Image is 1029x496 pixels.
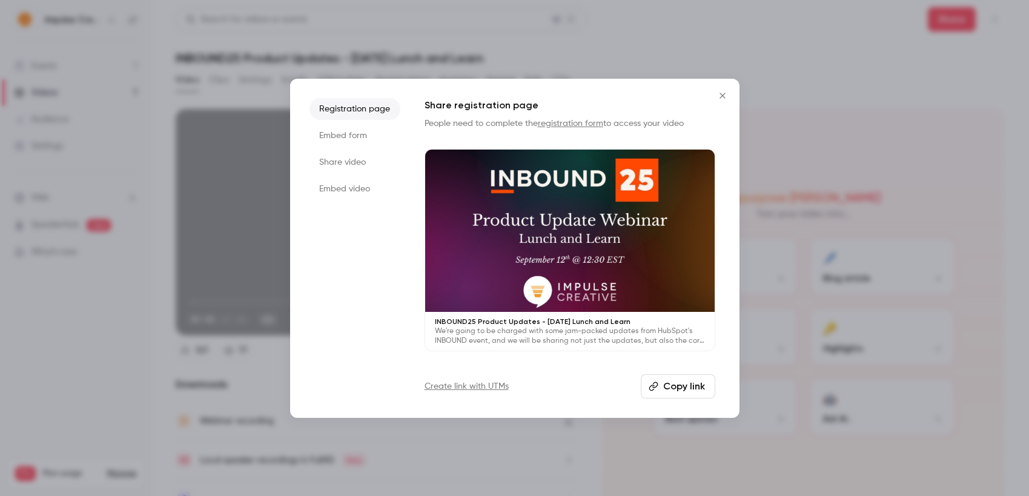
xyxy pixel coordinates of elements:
li: Share video [309,151,400,173]
button: Copy link [641,374,715,398]
a: registration form [538,119,603,128]
p: INBOUND25 Product Updates - [DATE] Lunch and Learn [435,317,705,326]
p: People need to complete the to access your video [425,117,715,130]
a: Create link with UTMs [425,380,509,392]
h1: Share registration page [425,98,715,113]
p: We're going to be charged with some jam-packed updates from HubSpot's INBOUND event, and we will ... [435,326,705,346]
button: Close [710,84,735,108]
li: Embed form [309,125,400,147]
li: Embed video [309,178,400,200]
li: Registration page [309,98,400,120]
a: INBOUND25 Product Updates - [DATE] Lunch and LearnWe're going to be charged with some jam-packed ... [425,149,715,352]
